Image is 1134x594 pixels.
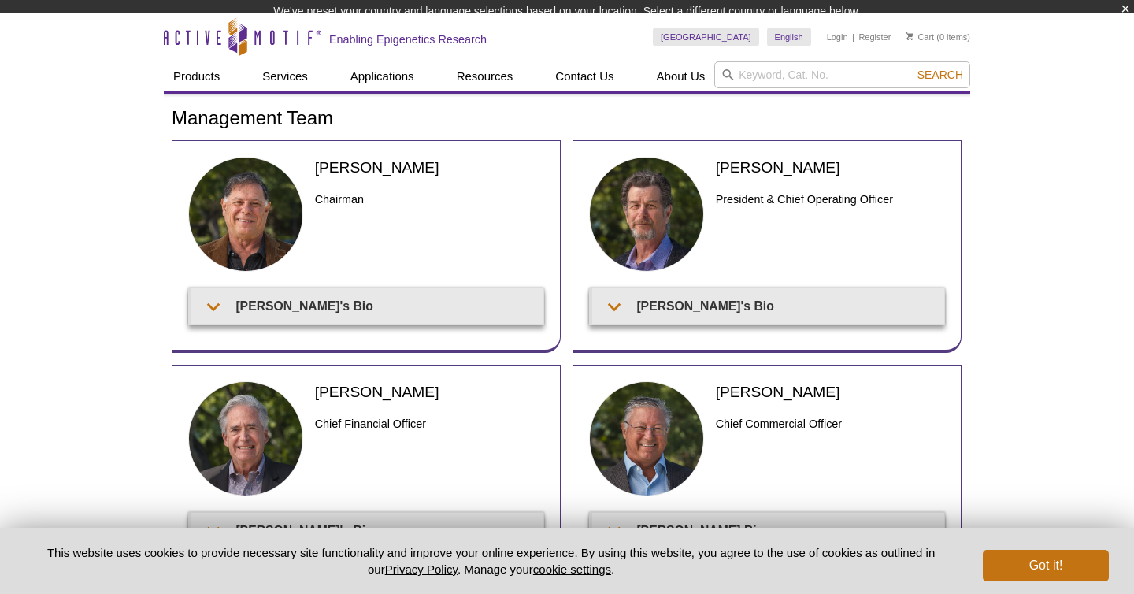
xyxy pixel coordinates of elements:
summary: [PERSON_NAME]'s Bio [191,288,543,324]
img: Your Cart [906,32,913,40]
a: Login [827,32,848,43]
summary: [PERSON_NAME]'s Bio [592,288,944,324]
input: Keyword, Cat. No. [714,61,970,88]
img: Joe Fernandez headshot [188,157,303,272]
img: Ted DeFrank headshot [589,157,704,272]
p: This website uses cookies to provide necessary site functionality and improve your online experie... [25,544,957,577]
h2: [PERSON_NAME] [716,381,945,403]
button: Search [913,68,968,82]
a: Cart [906,32,934,43]
li: (0 items) [906,28,970,46]
summary: [PERSON_NAME] Bio [592,513,944,548]
a: Products [164,61,229,91]
h3: Chief Financial Officer [315,414,544,433]
a: Resources [447,61,523,91]
a: About Us [647,61,715,91]
a: English [767,28,811,46]
a: Register [858,32,891,43]
a: [GEOGRAPHIC_DATA] [653,28,759,46]
img: Patrick Yount headshot [188,381,303,496]
img: Fritz Eibel headshot [589,381,704,496]
h2: [PERSON_NAME] [716,157,945,178]
h2: [PERSON_NAME] [315,157,544,178]
a: Privacy Policy [385,562,458,576]
h3: President & Chief Operating Officer [716,190,945,209]
span: Search [917,69,963,81]
li: | [852,28,854,46]
h3: Chairman [315,190,544,209]
img: Change Here [605,12,647,49]
a: Contact Us [546,61,623,91]
h3: Chief Commercial Officer [716,414,945,433]
button: cookie settings [533,562,611,576]
h2: [PERSON_NAME] [315,381,544,403]
button: Got it! [983,550,1109,581]
summary: [PERSON_NAME]'s Bio [191,513,543,548]
a: Applications [341,61,424,91]
h1: Management Team [172,108,962,131]
h2: Enabling Epigenetics Research [329,32,487,46]
a: Services [253,61,317,91]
